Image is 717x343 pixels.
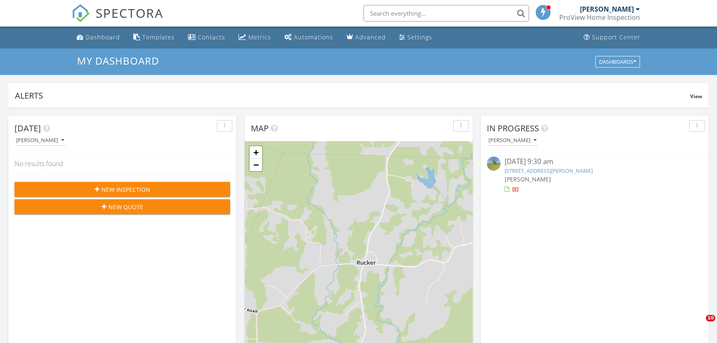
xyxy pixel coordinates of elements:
a: Metrics [235,30,274,45]
span: View [690,93,702,100]
a: Zoom out [250,159,262,171]
a: Zoom in [250,146,262,159]
span: New Inspection [101,185,150,194]
span: 10 [706,315,715,321]
button: New Inspection [14,182,230,197]
button: New Quote [14,199,230,214]
span: My Dashboard [77,54,159,68]
div: No results found [8,152,236,175]
span: In Progress [487,123,539,134]
div: [PERSON_NAME] [16,138,64,143]
button: Dashboards [595,56,640,68]
a: Settings [396,30,435,45]
div: Support Center [592,33,640,41]
span: SPECTORA [96,4,164,22]
button: [PERSON_NAME] [487,135,538,146]
a: Advanced [343,30,389,45]
div: [DATE] 9:30 am [505,157,684,167]
a: Dashboard [73,30,123,45]
div: Metrics [248,33,271,41]
div: Dashboard [86,33,120,41]
div: Templates [142,33,175,41]
img: The Best Home Inspection Software - Spectora [72,4,90,22]
a: Automations (Basic) [281,30,337,45]
span: Map [251,123,269,134]
img: streetview [487,157,500,170]
a: Contacts [185,30,229,45]
a: [DATE] 9:30 am [STREET_ADDRESS][PERSON_NAME] [PERSON_NAME] [487,157,703,193]
div: Settings [407,33,432,41]
div: Contacts [198,33,225,41]
a: [STREET_ADDRESS][PERSON_NAME] [505,167,593,174]
div: Automations [294,33,333,41]
span: [DATE] [14,123,41,134]
button: [PERSON_NAME] [14,135,66,146]
div: Dashboards [599,59,636,65]
a: Templates [130,30,178,45]
span: [PERSON_NAME] [505,175,551,183]
div: Advanced [355,33,386,41]
input: Search everything... [363,5,529,22]
iframe: Intercom live chat [689,315,709,335]
div: [PERSON_NAME] [580,5,634,13]
span: New Quote [108,203,143,211]
div: Alerts [15,90,690,101]
div: [PERSON_NAME] [488,138,537,143]
a: Support Center [580,30,644,45]
a: SPECTORA [72,11,164,29]
div: ProView Home Inspection [559,13,640,22]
